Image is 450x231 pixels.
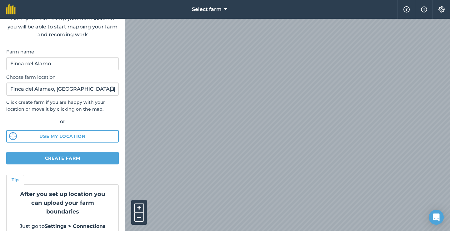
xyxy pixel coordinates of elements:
img: A cog icon [438,6,445,13]
p: Just go to [14,222,111,230]
p: Once you have set up your farm location you will be able to start mapping your farm and recording... [6,15,119,39]
p: Click create farm if you are happy with your location or move it by clicking on the map. [6,99,119,113]
input: Farm name [6,57,119,70]
strong: After you set up location you can upload your farm boundaries [20,191,105,215]
img: A question mark icon [403,6,410,13]
h4: Tip [12,176,19,183]
label: Choose farm location [6,73,119,81]
div: or [6,118,119,126]
button: + [134,203,144,213]
span: Select farm [192,6,222,13]
input: Enter your farm’s address [6,83,119,96]
button: – [134,213,144,222]
button: Use my location [6,130,119,143]
img: svg%3e [9,132,17,140]
button: Create farm [6,152,119,164]
strong: Settings > Connections [45,223,106,229]
img: svg+xml;base64,PHN2ZyB4bWxucz0iaHR0cDovL3d3dy53My5vcmcvMjAwMC9zdmciIHdpZHRoPSIxOSIgaGVpZ2h0PSIyNC... [109,85,115,93]
img: svg+xml;base64,PHN2ZyB4bWxucz0iaHR0cDovL3d3dy53My5vcmcvMjAwMC9zdmciIHdpZHRoPSIxNyIgaGVpZ2h0PSIxNy... [421,6,427,13]
div: Open Intercom Messenger [429,210,444,225]
label: Farm name [6,48,119,56]
img: fieldmargin Logo [6,4,16,14]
